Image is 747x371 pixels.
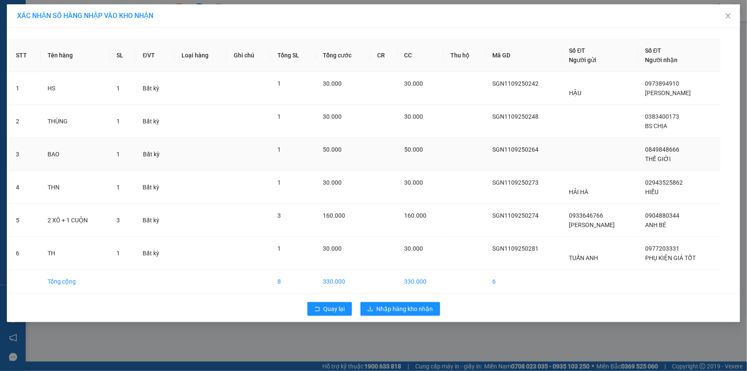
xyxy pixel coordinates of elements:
span: XÁC NHẬN SỐ HÀNG NHẬP VÀO KHO NHẬN [17,12,153,20]
th: CC [398,39,443,72]
td: Bất kỳ [136,138,175,171]
th: Tên hàng [41,39,110,72]
span: 1 [277,146,281,153]
th: Ghi chú [227,39,271,72]
span: 1 [277,113,281,120]
th: ĐVT [136,39,175,72]
td: 3 [9,138,41,171]
span: 50.000 [405,146,423,153]
span: 0973894910 [645,80,679,87]
button: rollbackQuay lại [307,302,352,316]
td: 1 [9,72,41,105]
th: Tổng cước [316,39,370,72]
td: HS [41,72,110,105]
td: 6 [9,237,41,270]
span: 160.000 [323,212,345,219]
td: Bất kỳ [136,105,175,138]
td: Bất kỳ [136,237,175,270]
th: Loại hàng [175,39,226,72]
td: 6 [486,270,562,293]
span: 1 [116,118,120,125]
span: HẢI HÀ [569,188,589,195]
span: 1 [277,245,281,252]
td: 2 [9,105,41,138]
span: 30.000 [323,245,342,252]
span: SGN1109250281 [493,245,539,252]
span: Số ĐT [569,47,586,54]
span: 30.000 [405,113,423,120]
span: Người nhận [645,57,678,63]
td: THN [41,171,110,204]
th: Tổng SL [271,39,316,72]
span: 1 [277,179,281,186]
span: 30.000 [323,113,342,120]
td: 2 XÔ + 1 CUỘN [41,204,110,237]
span: 160.000 [405,212,427,219]
th: SL [110,39,136,72]
span: 30.000 [405,245,423,252]
td: TH [41,237,110,270]
span: 30.000 [323,80,342,87]
span: 0977203331 [645,245,679,252]
span: 0904880344 [645,212,679,219]
span: SGN1109250242 [493,80,539,87]
td: 330.000 [398,270,443,293]
td: 8 [271,270,316,293]
span: Số ĐT [645,47,661,54]
span: 0933646766 [569,212,604,219]
th: Mã GD [486,39,562,72]
span: 3 [116,217,120,224]
span: rollback [314,306,320,313]
span: 1 [116,151,120,158]
span: SGN1109250248 [493,113,539,120]
span: 1 [116,85,120,92]
span: Quay lại [324,304,345,314]
span: 1 [116,184,120,191]
th: STT [9,39,41,72]
td: BAO [41,138,110,171]
td: Bất kỳ [136,72,175,105]
td: Bất kỳ [136,204,175,237]
span: HIẾU [645,188,658,195]
th: Thu hộ [443,39,485,72]
button: downloadNhập hàng kho nhận [360,302,440,316]
span: 02943525862 [645,179,683,186]
span: 3 [277,212,281,219]
td: Tổng cộng [41,270,110,293]
td: 5 [9,204,41,237]
span: [PERSON_NAME] [645,90,691,96]
button: Close [716,4,740,28]
span: BS CHỊA [645,123,667,129]
td: 330.000 [316,270,370,293]
span: 50.000 [323,146,342,153]
span: SGN1109250274 [493,212,539,219]
span: THẾ GIỚI [645,156,671,162]
span: ANH BÉ [645,221,666,228]
span: 30.000 [323,179,342,186]
span: 1 [116,250,120,257]
span: download [367,306,373,313]
span: 30.000 [405,80,423,87]
span: 0849848666 [645,146,679,153]
span: 1 [277,80,281,87]
td: THÙNG [41,105,110,138]
span: SGN1109250273 [493,179,539,186]
span: HẬU [569,90,582,96]
span: 0383400173 [645,113,679,120]
span: TUẤN ANH [569,254,598,261]
td: 4 [9,171,41,204]
th: CR [370,39,398,72]
td: Bất kỳ [136,171,175,204]
span: PHỤ KIỆN GIÁ TỐT [645,254,696,261]
span: Người gửi [569,57,597,63]
span: SGN1109250264 [493,146,539,153]
span: 30.000 [405,179,423,186]
span: close [725,12,732,19]
span: [PERSON_NAME] [569,221,615,228]
span: Nhập hàng kho nhận [377,304,433,314]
